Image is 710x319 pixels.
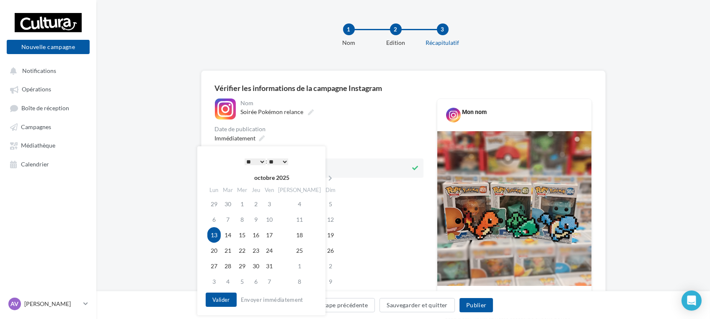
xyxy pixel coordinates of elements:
td: 13 [207,227,221,243]
div: Vérifier les informations de la campagne Instagram [215,84,592,92]
td: 24 [263,243,276,258]
td: 19 [323,227,338,243]
button: Notifications [5,63,88,78]
td: 27 [207,258,221,274]
a: Médiathèque [5,137,91,153]
div: Mon nom [462,108,487,116]
td: 3 [263,196,276,212]
td: 4 [276,196,323,212]
div: Edition [369,39,423,47]
div: Récapitulatif [416,39,470,47]
a: Campagnes [5,119,91,134]
div: Date de publication [215,126,423,132]
td: 6 [207,212,221,227]
td: 1 [235,196,249,212]
span: Soirée Pokémon relance [241,108,304,115]
th: [PERSON_NAME] [276,184,323,196]
td: 29 [207,196,221,212]
td: 26 [323,243,338,258]
td: 3 [207,274,221,289]
p: [PERSON_NAME] [24,300,80,308]
div: Open Intercom Messenger [682,290,702,311]
td: 8 [235,212,249,227]
button: Nouvelle campagne [7,40,90,54]
td: 7 [263,274,276,289]
td: 31 [263,258,276,274]
td: 5 [323,196,338,212]
td: 12 [323,212,338,227]
td: 2 [323,258,338,274]
td: 9 [323,274,338,289]
button: Étape précédente [313,298,375,312]
span: Notifications [22,67,56,74]
td: 15 [235,227,249,243]
td: 14 [221,227,235,243]
button: Valider [206,293,237,307]
div: Nom [322,39,376,47]
th: Ven [263,184,276,196]
span: Campagnes [21,123,51,130]
th: Mar [221,184,235,196]
div: 2 [390,23,402,35]
td: 16 [249,227,263,243]
td: 1 [276,258,323,274]
td: 29 [235,258,249,274]
a: AV [PERSON_NAME] [7,296,90,312]
th: Lun [207,184,221,196]
button: Sauvegarder et quitter [380,298,455,312]
span: Opérations [22,86,51,93]
th: Jeu [249,184,263,196]
td: 10 [263,212,276,227]
div: Nom [241,100,422,106]
div: 3 [437,23,449,35]
td: 30 [221,196,235,212]
a: Calendrier [5,156,91,171]
td: 30 [249,258,263,274]
td: 8 [276,274,323,289]
td: 28 [221,258,235,274]
td: 18 [276,227,323,243]
td: 4 [221,274,235,289]
td: 5 [235,274,249,289]
div: 1 [343,23,355,35]
span: AV [11,300,19,308]
td: 7 [221,212,235,227]
td: 23 [249,243,263,258]
th: Mer [235,184,249,196]
th: octobre 2025 [221,171,323,184]
td: 17 [263,227,276,243]
td: 20 [207,243,221,258]
td: 25 [276,243,323,258]
button: Publier [460,298,493,312]
span: Médiathèque [21,142,55,149]
td: 21 [221,243,235,258]
button: Envoyer immédiatement [238,295,307,305]
td: 9 [249,212,263,227]
td: 22 [235,243,249,258]
th: Dim [323,184,338,196]
td: 2 [249,196,263,212]
span: Immédiatement [215,135,256,142]
a: Boîte de réception [5,100,91,116]
td: 11 [276,212,323,227]
span: Boîte de réception [21,104,69,112]
div: : [224,155,309,168]
span: Calendrier [21,161,49,168]
a: Opérations [5,81,91,96]
td: 6 [249,274,263,289]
